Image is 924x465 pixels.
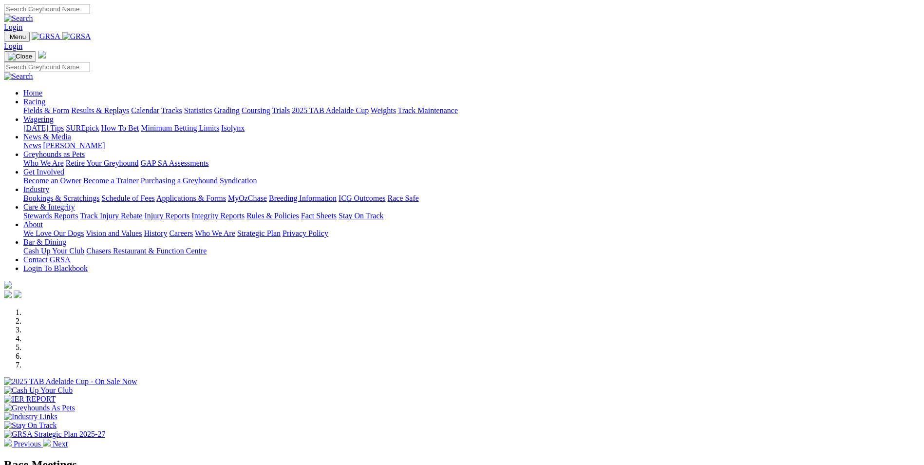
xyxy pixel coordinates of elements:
[8,53,32,60] img: Close
[23,159,64,167] a: Who We Are
[23,185,49,194] a: Industry
[4,32,30,42] button: Toggle navigation
[23,194,920,203] div: Industry
[10,33,26,40] span: Menu
[214,106,240,115] a: Grading
[43,141,105,150] a: [PERSON_NAME]
[23,255,70,264] a: Contact GRSA
[101,194,154,202] a: Schedule of Fees
[387,194,418,202] a: Race Safe
[131,106,159,115] a: Calendar
[23,89,42,97] a: Home
[4,386,73,395] img: Cash Up Your Club
[23,168,64,176] a: Get Involved
[242,106,270,115] a: Coursing
[195,229,235,237] a: Who We Are
[339,194,385,202] a: ICG Outcomes
[23,106,920,115] div: Racing
[38,51,46,58] img: logo-grsa-white.png
[86,247,207,255] a: Chasers Restaurant & Function Centre
[169,229,193,237] a: Careers
[83,176,139,185] a: Become a Trainer
[4,62,90,72] input: Search
[156,194,226,202] a: Applications & Forms
[23,176,920,185] div: Get Involved
[228,194,267,202] a: MyOzChase
[144,212,189,220] a: Injury Reports
[4,281,12,289] img: logo-grsa-white.png
[141,124,219,132] a: Minimum Betting Limits
[292,106,369,115] a: 2025 TAB Adelaide Cup
[4,404,75,412] img: Greyhounds As Pets
[272,106,290,115] a: Trials
[220,176,257,185] a: Syndication
[43,439,51,446] img: chevron-right-pager-white.svg
[71,106,129,115] a: Results & Replays
[62,32,91,41] img: GRSA
[23,124,64,132] a: [DATE] Tips
[141,176,218,185] a: Purchasing a Greyhound
[23,124,920,133] div: Wagering
[4,377,137,386] img: 2025 TAB Adelaide Cup - On Sale Now
[398,106,458,115] a: Track Maintenance
[23,247,84,255] a: Cash Up Your Club
[144,229,167,237] a: History
[283,229,328,237] a: Privacy Policy
[23,97,45,106] a: Racing
[191,212,245,220] a: Integrity Reports
[23,141,920,150] div: News & Media
[4,395,56,404] img: IER REPORT
[23,115,54,123] a: Wagering
[221,124,245,132] a: Isolynx
[66,124,99,132] a: SUREpick
[86,229,142,237] a: Vision and Values
[4,42,22,50] a: Login
[4,412,57,421] img: Industry Links
[23,176,81,185] a: Become an Owner
[23,247,920,255] div: Bar & Dining
[4,14,33,23] img: Search
[14,440,41,448] span: Previous
[23,159,920,168] div: Greyhounds as Pets
[184,106,212,115] a: Statistics
[301,212,337,220] a: Fact Sheets
[237,229,281,237] a: Strategic Plan
[269,194,337,202] a: Breeding Information
[339,212,383,220] a: Stay On Track
[371,106,396,115] a: Weights
[23,264,88,272] a: Login To Blackbook
[23,212,920,220] div: Care & Integrity
[4,23,22,31] a: Login
[4,291,12,298] img: facebook.svg
[53,440,68,448] span: Next
[23,133,71,141] a: News & Media
[101,124,139,132] a: How To Bet
[43,440,68,448] a: Next
[23,203,75,211] a: Care & Integrity
[23,220,43,229] a: About
[32,32,60,41] img: GRSA
[4,72,33,81] img: Search
[141,159,209,167] a: GAP SA Assessments
[4,440,43,448] a: Previous
[4,51,36,62] button: Toggle navigation
[80,212,142,220] a: Track Injury Rebate
[23,238,66,246] a: Bar & Dining
[23,194,99,202] a: Bookings & Scratchings
[66,159,139,167] a: Retire Your Greyhound
[4,430,105,439] img: GRSA Strategic Plan 2025-27
[23,106,69,115] a: Fields & Form
[246,212,299,220] a: Rules & Policies
[4,439,12,446] img: chevron-left-pager-white.svg
[23,141,41,150] a: News
[23,150,85,158] a: Greyhounds as Pets
[4,4,90,14] input: Search
[14,291,21,298] img: twitter.svg
[23,229,920,238] div: About
[23,229,84,237] a: We Love Our Dogs
[4,421,57,430] img: Stay On Track
[23,212,78,220] a: Stewards Reports
[161,106,182,115] a: Tracks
